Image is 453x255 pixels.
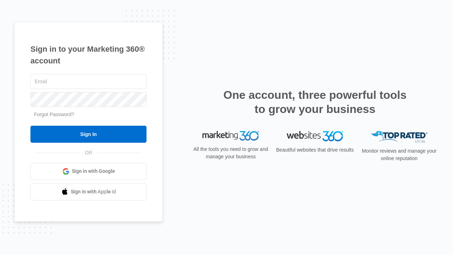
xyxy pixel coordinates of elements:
[30,126,147,143] input: Sign In
[287,131,343,141] img: Websites 360
[221,88,409,116] h2: One account, three powerful tools to grow your business
[275,146,355,154] p: Beautiful websites that drive results
[71,188,116,195] span: Sign in with Apple Id
[202,131,259,141] img: Marketing 360
[371,131,428,143] img: Top Rated Local
[30,43,147,67] h1: Sign in to your Marketing 360® account
[191,146,270,160] p: All the tools you need to grow and manage your business
[80,149,97,157] span: OR
[30,183,147,200] a: Sign in with Apple Id
[30,74,147,89] input: Email
[360,147,439,162] p: Monitor reviews and manage your online reputation
[30,163,147,180] a: Sign in with Google
[34,112,74,117] a: Forgot Password?
[72,168,115,175] span: Sign in with Google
